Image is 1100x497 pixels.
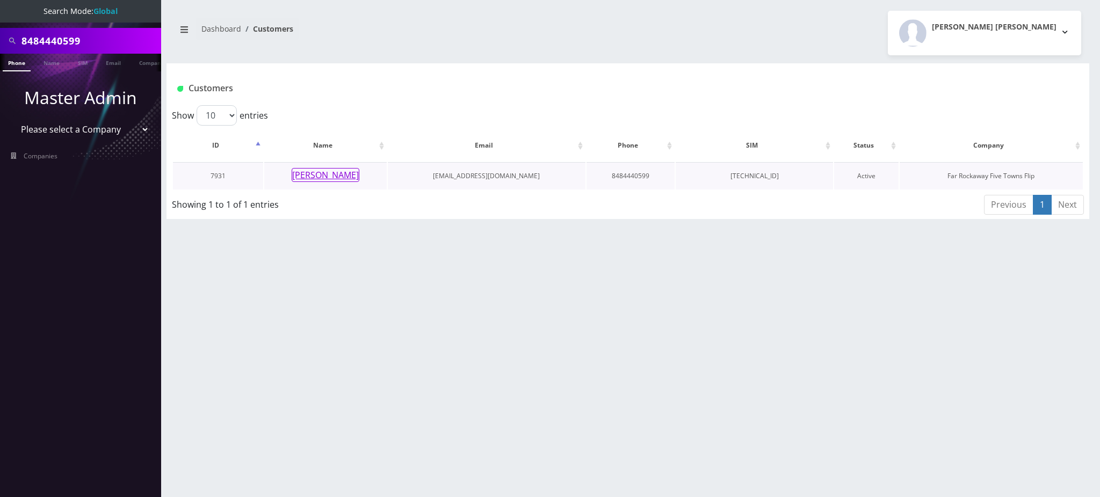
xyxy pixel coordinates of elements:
[587,162,675,189] td: 8484440599
[241,23,293,34] li: Customers
[984,195,1033,215] a: Previous
[93,6,118,16] strong: Global
[173,130,263,161] th: ID: activate to sort column descending
[73,54,93,70] a: SIM
[201,24,241,34] a: Dashboard
[1033,195,1052,215] a: 1
[1051,195,1084,215] a: Next
[3,54,31,71] a: Phone
[676,130,833,161] th: SIM: activate to sort column ascending
[264,130,387,161] th: Name: activate to sort column ascending
[21,31,158,51] input: Search All Companies
[172,105,268,126] label: Show entries
[177,83,925,93] h1: Customers
[900,162,1083,189] td: Far Rockaway Five Towns Flip
[173,162,263,189] td: 7931
[834,162,899,189] td: Active
[834,130,899,161] th: Status: activate to sort column ascending
[24,151,57,160] span: Companies
[175,18,620,48] nav: breadcrumb
[292,168,359,182] button: [PERSON_NAME]
[38,54,65,70] a: Name
[888,11,1081,55] button: [PERSON_NAME] [PERSON_NAME]
[44,6,118,16] span: Search Mode:
[388,162,585,189] td: [EMAIL_ADDRESS][DOMAIN_NAME]
[900,130,1083,161] th: Company: activate to sort column ascending
[388,130,585,161] th: Email: activate to sort column ascending
[197,105,237,126] select: Showentries
[587,130,675,161] th: Phone: activate to sort column ascending
[932,23,1056,32] h2: [PERSON_NAME] [PERSON_NAME]
[172,194,544,211] div: Showing 1 to 1 of 1 entries
[676,162,833,189] td: [TECHNICAL_ID]
[100,54,126,70] a: Email
[134,54,170,70] a: Company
